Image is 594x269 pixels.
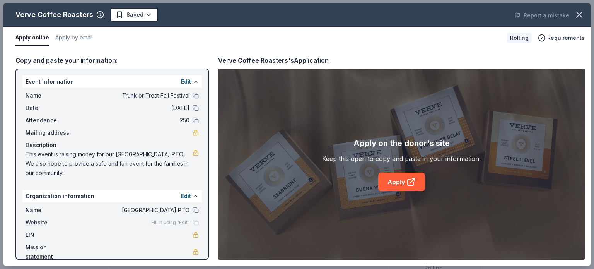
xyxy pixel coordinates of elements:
[26,128,77,137] span: Mailing address
[77,206,189,215] span: [GEOGRAPHIC_DATA] PTO
[26,243,77,261] span: Mission statement
[26,206,77,215] span: Name
[15,9,93,21] div: Verve Coffee Roasters
[26,140,199,150] div: Description
[151,219,189,226] span: Fill in using "Edit"
[322,154,481,163] div: Keep this open to copy and paste in your information.
[514,11,569,20] button: Report a mistake
[22,190,202,202] div: Organization information
[26,116,77,125] span: Attendance
[538,33,585,43] button: Requirements
[15,55,209,65] div: Copy and paste your information:
[181,192,191,201] button: Edit
[26,150,193,178] span: This event is raising money for our [GEOGRAPHIC_DATA] PTO. We also hope to provide a safe and fun...
[353,137,450,149] div: Apply on the donor's site
[218,55,329,65] div: Verve Coffee Roasters's Application
[26,218,77,227] span: Website
[26,91,77,100] span: Name
[77,116,189,125] span: 250
[378,173,425,191] a: Apply
[507,33,532,43] div: Rolling
[22,75,202,88] div: Event information
[55,30,93,46] button: Apply by email
[26,230,77,240] span: EIN
[15,30,49,46] button: Apply online
[126,10,143,19] span: Saved
[181,77,191,86] button: Edit
[110,8,158,22] button: Saved
[77,103,189,113] span: [DATE]
[26,103,77,113] span: Date
[547,33,585,43] span: Requirements
[77,91,189,100] span: Trunk or Treat Fall Festival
